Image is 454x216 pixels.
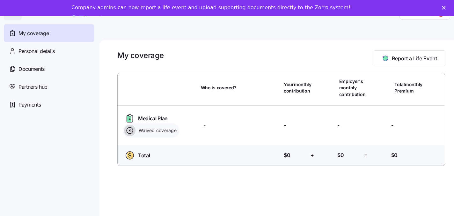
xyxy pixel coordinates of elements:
[117,50,164,60] h1: My coverage
[4,42,94,60] a: Personal details
[18,47,55,55] span: Personal details
[138,152,150,160] span: Total
[284,81,311,94] span: Your monthly contribution
[339,78,366,98] span: Employer's monthly contribution
[391,151,398,159] span: $0
[71,15,111,22] a: Take a tour
[137,127,177,134] span: Waived coverage
[4,96,94,114] a: Payments
[391,121,393,129] span: -
[201,85,237,91] span: Who is covered?
[442,6,448,10] div: Close
[284,151,290,159] span: $0
[392,55,437,62] span: Report a Life Event
[203,121,206,129] span: -
[138,115,168,123] span: Medical Plan
[284,121,286,129] span: -
[18,29,49,37] span: My coverage
[311,151,314,159] span: +
[71,4,350,11] div: Company admins can now report a life event and upload supporting documents directly to the Zorro ...
[18,83,48,91] span: Partners hub
[364,151,368,159] span: =
[4,78,94,96] a: Partners hub
[18,65,45,73] span: Documents
[18,101,41,109] span: Payments
[374,50,445,66] button: Report a Life Event
[4,60,94,78] a: Documents
[337,121,340,129] span: -
[337,151,344,159] span: $0
[394,81,422,94] span: Total monthly Premium
[4,24,94,42] a: My coverage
